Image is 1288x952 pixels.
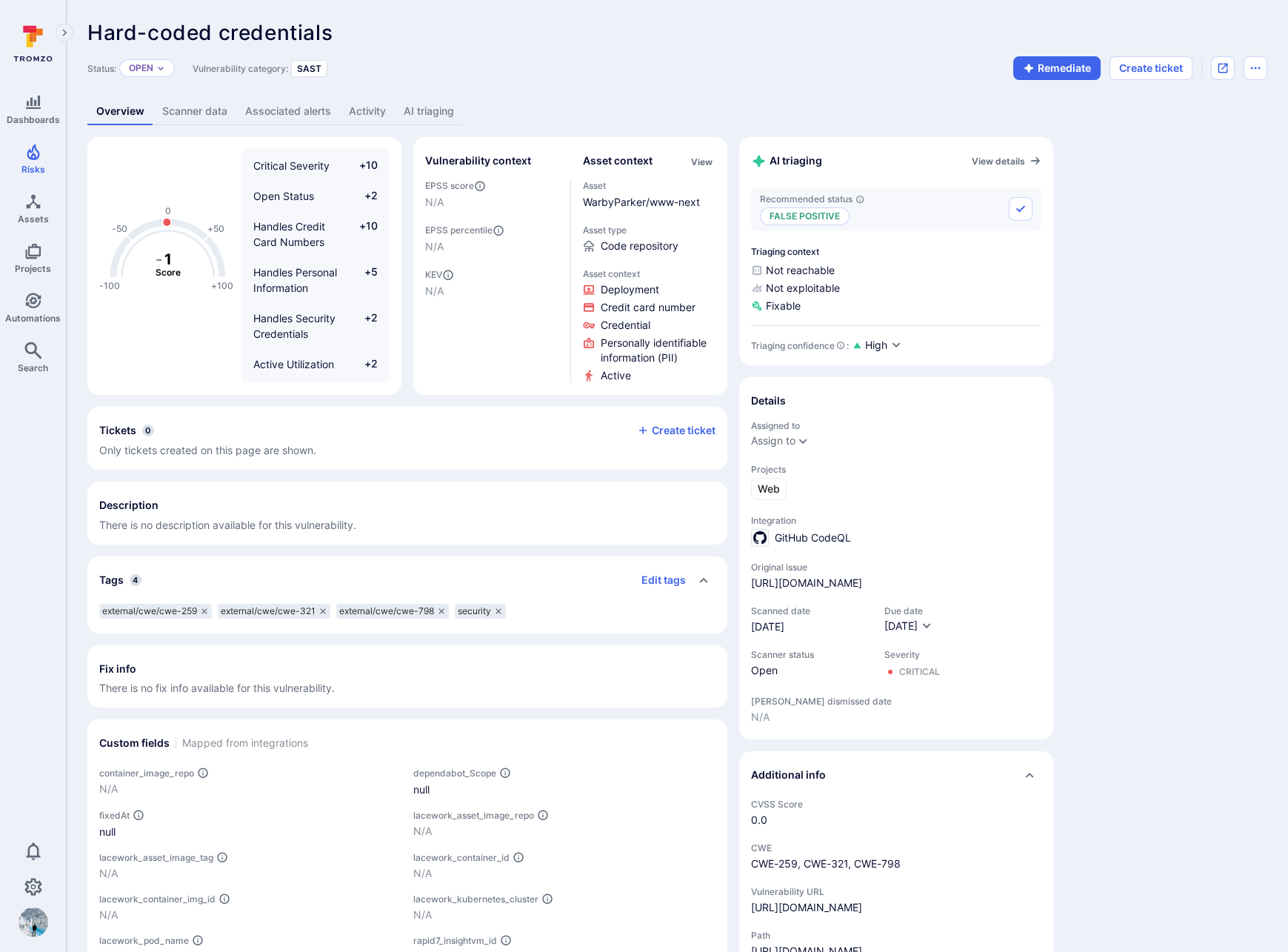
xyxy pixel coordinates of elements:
span: dependabot_Scope [413,768,496,779]
span: Path [751,930,1041,941]
span: Vulnerability URL [751,886,1041,897]
div: Triaging confidence : [751,340,849,351]
a: WarbyParker/www-next [583,196,700,208]
div: Collapse description [87,482,727,545]
p: N/A [413,866,715,881]
span: Click to view evidence [601,368,631,383]
span: Handles Personal Information [253,266,337,294]
span: Recommended status [760,193,864,204]
span: N/A [425,195,558,210]
span: There is no description available for this vulnerability. [99,519,356,531]
span: Handles Security Credentials [253,312,336,340]
h2: Custom fields [99,736,170,750]
button: Create ticket [1110,56,1192,80]
span: N/A [425,284,558,299]
text: 0 [165,204,171,216]
span: N/A [425,239,558,254]
span: Automations [5,313,61,324]
span: lacework_container_img_id [99,893,216,905]
span: Scanner status [751,649,870,660]
button: Expand dropdown [797,435,809,447]
h2: AI triaging [751,153,822,169]
span: lacework_kubernetes_cluster [413,893,538,905]
h2: Vulnerability context [425,153,531,168]
span: +5 [350,264,378,296]
span: Handles Credit Card Numbers [253,220,325,248]
span: lacework_asset_image_tag [99,852,213,863]
span: Projects [15,263,51,274]
span: external/cwe/cwe-321 [221,605,316,617]
div: security [455,604,506,619]
span: 0 [142,425,154,436]
span: Not reachable [751,263,1041,278]
span: Asset [583,180,716,191]
span: fixedAt [99,810,130,821]
p: N/A [413,824,715,839]
a: Activity [340,98,395,125]
span: [PERSON_NAME] dismissed date [751,696,1041,707]
span: Open Status [253,190,314,202]
span: Click to view evidence [601,336,716,365]
text: +100 [211,280,233,291]
span: +2 [350,310,378,342]
span: Asset type [583,224,716,236]
div: Open original issue [1211,56,1235,80]
h2: Details [751,393,786,408]
button: Accept recommended status [1009,197,1032,221]
tspan: - [156,250,162,268]
section: fix info card [87,645,727,708]
span: CVSS Score [751,799,1041,810]
span: Scanned date [751,605,870,616]
div: Collapse tags [87,556,727,604]
p: Open [129,62,153,74]
div: external/cwe/cwe-798 [336,604,449,619]
span: +2 [350,356,378,372]
i: Expand navigation menu [59,27,70,39]
h2: Asset context [583,153,653,168]
svg: AI triaging agent's recommendation for vulnerability status [855,195,864,204]
span: Assets [18,213,49,224]
div: Erick Calderon [19,908,48,937]
span: Original issue [751,562,1041,573]
button: Edit tags [630,568,686,592]
span: EPSS percentile [425,224,558,236]
span: Click to view evidence [601,282,659,297]
span: Code repository [601,239,678,253]
button: Options menu [1244,56,1267,80]
a: [URL][DOMAIN_NAME] [751,576,862,590]
span: container_image_repo [99,768,194,779]
span: lacework_container_id [413,852,510,863]
span: Risks [21,164,45,175]
div: SAST [291,60,327,77]
span: EPSS score [425,180,558,192]
span: external/cwe/cwe-259 [102,605,197,617]
div: Click to view all asset context details [688,153,715,169]
span: +10 [350,219,378,250]
h2: Tickets [99,423,136,438]
text: +50 [207,223,224,234]
span: Open [751,663,870,678]
span: High [865,338,887,353]
h2: Fix info [99,662,136,676]
a: CWE-321 [804,857,848,870]
span: Assigned to [751,420,1041,431]
text: Score [156,267,181,278]
span: 4 [130,574,141,586]
p: N/A [99,866,401,881]
span: Click to view evidence [601,300,695,315]
a: CWE-259 [751,857,798,870]
div: Assign to [751,435,795,447]
button: [DATE] [884,619,932,634]
span: Not exploitable [751,281,1041,296]
span: GitHub CodeQL [775,530,851,545]
span: Projects [751,464,1041,475]
a: Associated alerts [236,98,340,125]
span: Hard-coded credentials [87,20,333,45]
span: CWE [751,842,1041,853]
a: Overview [87,98,153,125]
div: external/cwe/cwe-259 [99,604,212,619]
button: Expand dropdown [156,64,165,73]
text: -50 [112,223,127,234]
h2: Tags [99,573,124,587]
div: Vulnerability tabs [87,98,1267,125]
